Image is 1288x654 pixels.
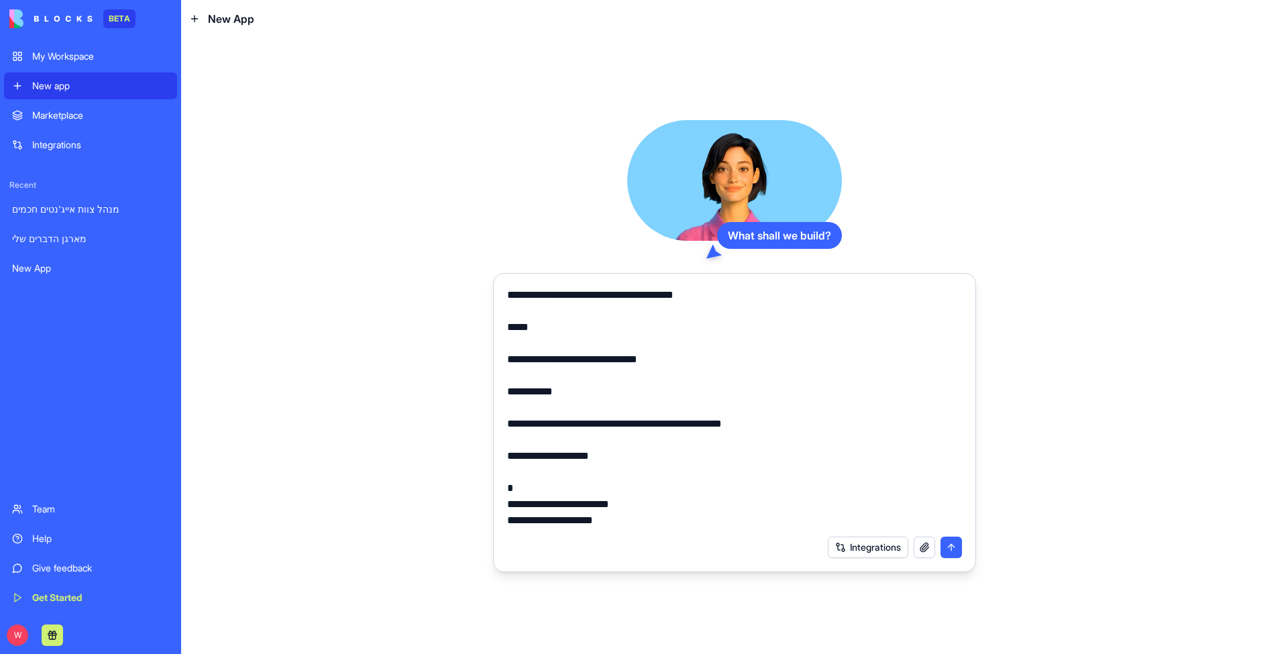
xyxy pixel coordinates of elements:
[4,255,177,282] a: New App
[12,232,169,246] div: מארגן הדברים שלי
[4,525,177,552] a: Help
[7,624,28,646] span: W
[12,203,169,216] div: מנהל צוות אייג'נטים חכמים
[4,43,177,70] a: My Workspace
[32,109,169,122] div: Marketplace
[4,225,177,252] a: מארגן הדברים שלי
[32,561,169,575] div: Give feedback
[4,496,177,523] a: Team
[32,50,169,63] div: My Workspace
[4,555,177,582] a: Give feedback
[32,138,169,152] div: Integrations
[103,9,136,28] div: BETA
[32,532,169,545] div: Help
[4,102,177,129] a: Marketplace
[717,222,842,249] div: What shall we build?
[4,131,177,158] a: Integrations
[4,72,177,99] a: New app
[12,262,169,275] div: New App
[32,591,169,604] div: Get Started
[9,9,136,28] a: BETA
[4,584,177,611] a: Get Started
[9,9,93,28] img: logo
[4,180,177,190] span: Recent
[208,11,254,27] span: New App
[32,502,169,516] div: Team
[4,196,177,223] a: מנהל צוות אייג'נטים חכמים
[32,79,169,93] div: New app
[828,537,908,558] button: Integrations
